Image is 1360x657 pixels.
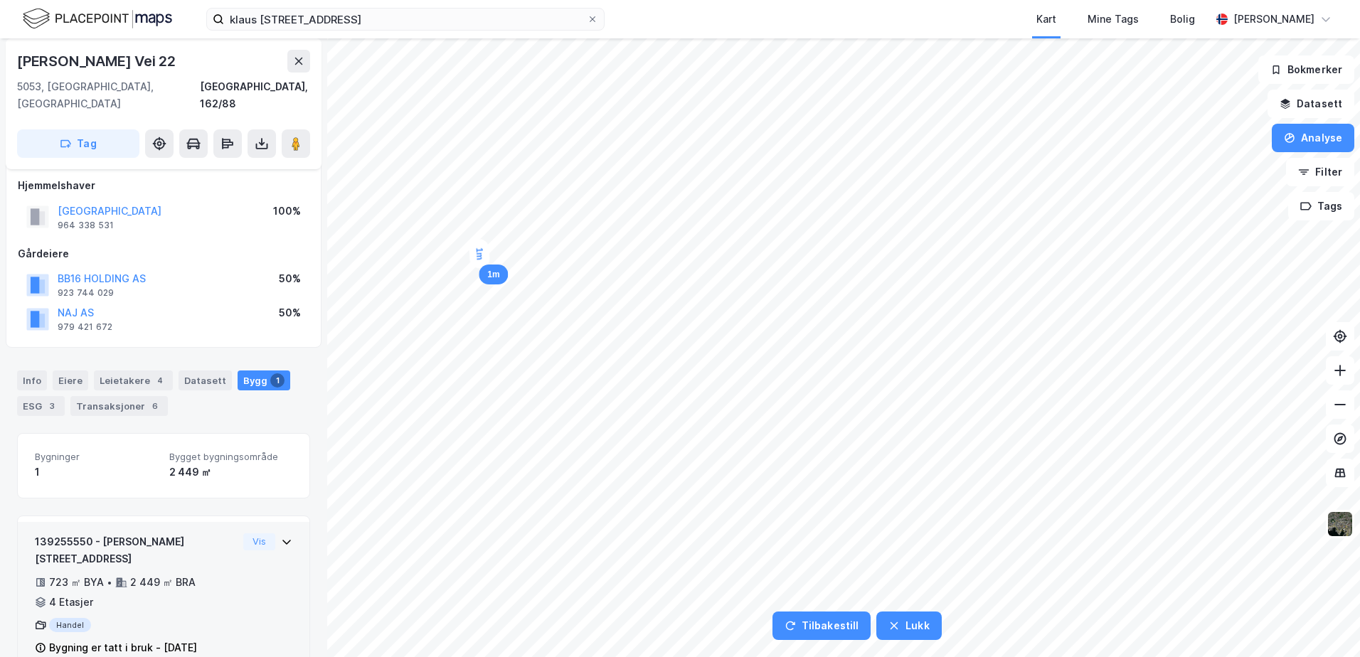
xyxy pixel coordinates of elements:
img: logo.f888ab2527a4732fd821a326f86c7f29.svg [23,6,172,31]
div: 2 449 ㎡ [169,464,292,481]
div: [PERSON_NAME] [1233,11,1314,28]
div: 1 [35,464,158,481]
div: Bygg [238,370,290,390]
div: Kart [1036,11,1056,28]
div: 923 744 029 [58,287,114,299]
button: Bokmerker [1258,55,1354,84]
input: Søk på adresse, matrikkel, gårdeiere, leietakere eller personer [224,9,587,30]
div: ESG [17,396,65,416]
div: 723 ㎡ BYA [49,574,104,591]
div: Kontrollprogram for chat [1289,589,1360,657]
div: 4 [153,373,167,388]
div: 1 [270,373,285,388]
div: [PERSON_NAME] Vei 22 [17,50,179,73]
button: Analyse [1272,124,1354,152]
div: Bygning er tatt i bruk - [DATE] [49,639,197,656]
div: Map marker [479,265,508,284]
button: Tag [17,129,139,158]
span: Bygninger [35,451,158,463]
div: 100% [273,203,301,220]
button: Tilbakestill [772,611,871,640]
div: Eiere [53,370,88,390]
div: [GEOGRAPHIC_DATA], 162/88 [200,78,310,112]
div: 139255550 - [PERSON_NAME][STREET_ADDRESS] [35,533,238,567]
div: 3 [45,399,59,413]
span: Bygget bygningsområde [169,451,292,463]
button: Lukk [876,611,941,640]
button: Datasett [1268,90,1354,118]
div: 5053, [GEOGRAPHIC_DATA], [GEOGRAPHIC_DATA] [17,78,200,112]
button: Tags [1288,192,1354,220]
div: Mine Tags [1088,11,1139,28]
div: Hjemmelshaver [18,177,309,194]
button: Vis [243,533,275,550]
div: Map marker [469,239,490,269]
div: • [107,577,112,588]
div: 4 Etasjer [49,594,93,611]
div: Datasett [179,370,232,390]
div: 6 [148,399,162,413]
div: 50% [279,304,301,321]
button: Filter [1286,158,1354,186]
div: Info [17,370,47,390]
div: 50% [279,270,301,287]
div: Leietakere [94,370,173,390]
div: Gårdeiere [18,245,309,262]
div: 979 421 672 [58,321,112,333]
iframe: Chat Widget [1289,589,1360,657]
div: 2 449 ㎡ BRA [130,574,196,591]
div: Bolig [1170,11,1195,28]
div: Transaksjoner [70,396,168,416]
div: 964 338 531 [58,220,114,231]
img: 9k= [1327,511,1354,538]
